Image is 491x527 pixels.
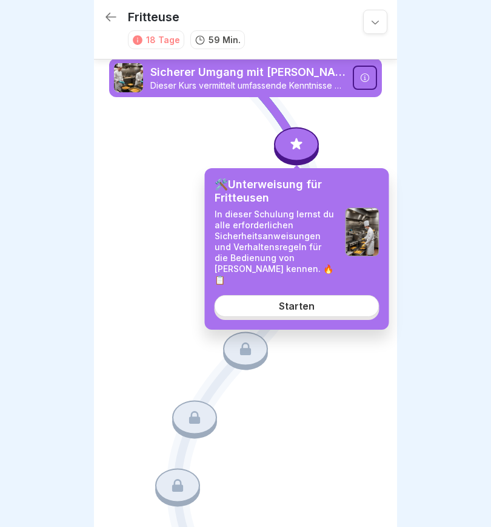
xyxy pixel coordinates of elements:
[114,63,143,92] img: oyzz4yrw5r2vs0n5ee8wihvj.png
[150,80,346,91] p: Dieser Kurs vermittelt umfassende Kenntnisse und praktische Fähigkeiten, um Fritteusen sicher und...
[215,295,379,317] a: Starten
[128,10,179,24] p: Fritteuse
[215,209,336,285] p: In dieser Schulung lernst du alle erforderlichen Sicherheitsanweisungen und Verhaltensregeln für ...
[209,33,241,46] p: 59 Min.
[150,64,346,80] p: Sicherer Umgang mit [PERSON_NAME]
[279,301,315,311] div: Starten
[215,178,336,204] p: 🛠️Unterweisung für Fritteusen
[146,33,180,46] div: 18 Tage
